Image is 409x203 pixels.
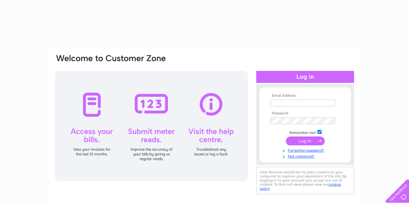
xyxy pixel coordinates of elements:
[269,129,342,135] td: Remember me?
[269,94,342,98] th: Email Address:
[260,182,341,191] a: cookies policy
[269,111,342,116] th: Password:
[256,167,354,194] div: Clear Business would like to place cookies on your computer to improve your experience of the sit...
[270,153,342,159] a: Not registered?
[270,147,342,153] a: Forgotten password?
[286,136,325,145] input: Submit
